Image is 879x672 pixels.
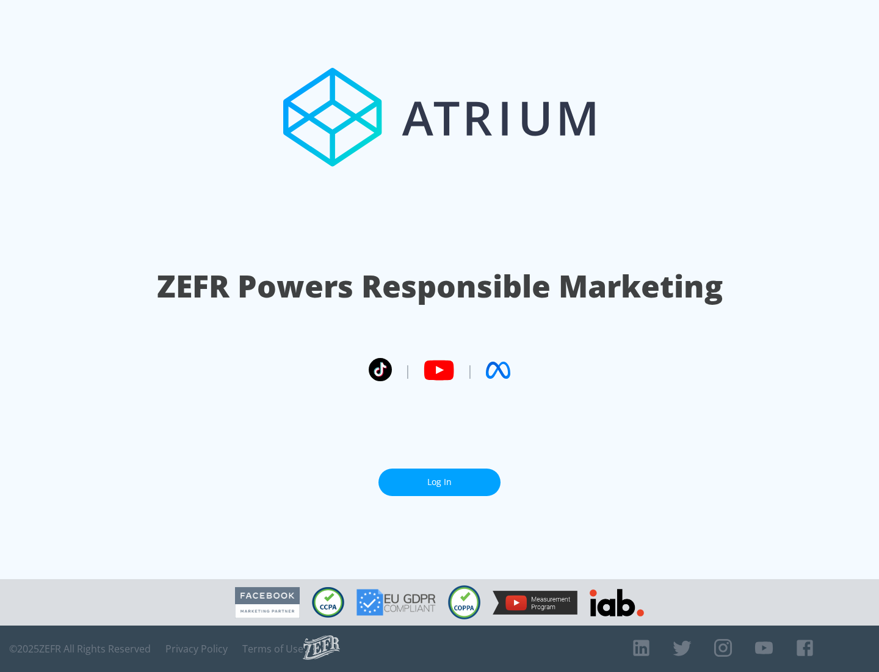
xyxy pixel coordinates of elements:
img: CCPA Compliant [312,587,344,618]
img: COPPA Compliant [448,585,480,619]
a: Log In [378,469,501,496]
a: Terms of Use [242,643,303,655]
img: YouTube Measurement Program [493,591,577,615]
span: | [466,361,474,379]
img: Facebook Marketing Partner [235,587,300,618]
span: © 2025 ZEFR All Rights Reserved [9,643,151,655]
a: Privacy Policy [165,643,228,655]
img: IAB [590,589,644,616]
span: | [404,361,411,379]
img: GDPR Compliant [356,589,436,616]
h1: ZEFR Powers Responsible Marketing [157,265,723,307]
